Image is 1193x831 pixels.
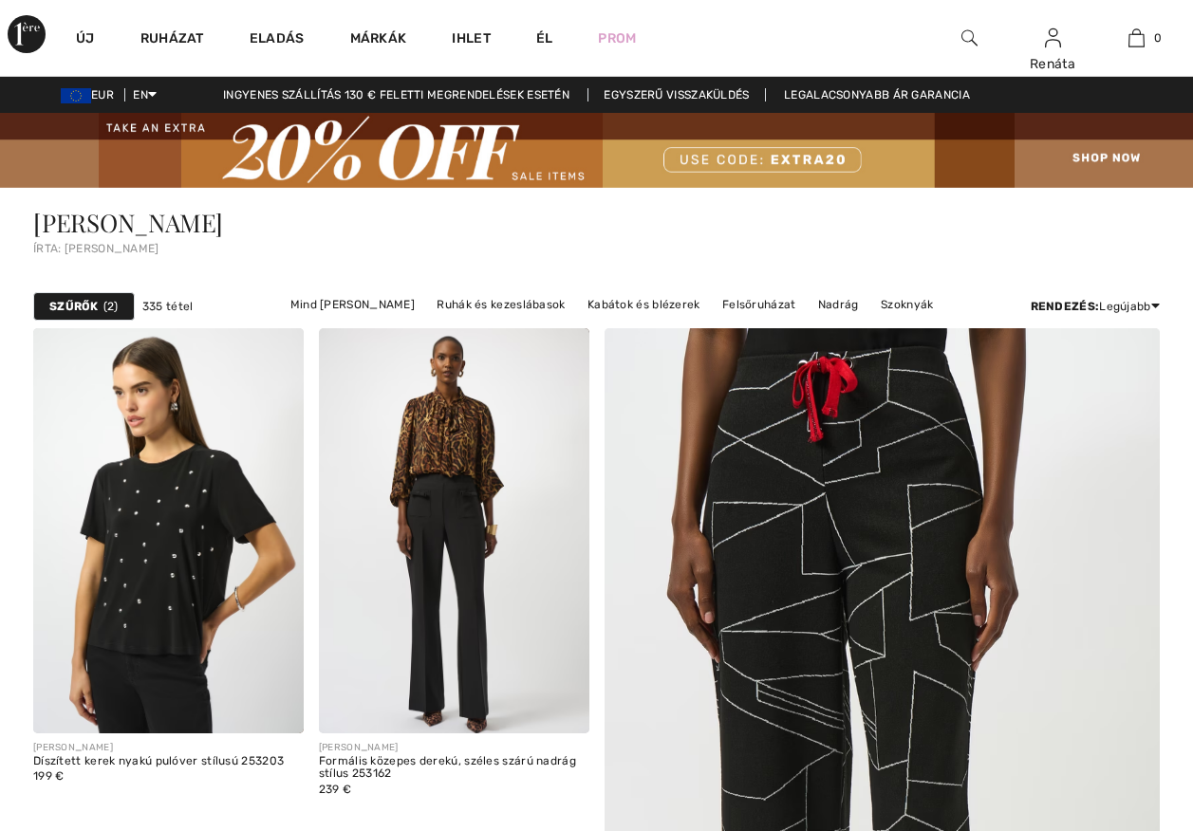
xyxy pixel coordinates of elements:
div: Díszített kerek nyakú pulóver stílusú 253203 [33,755,284,768]
a: Felsőruházat [713,292,806,317]
a: Ruhák és kezeslábasok [427,292,574,317]
img: 1ère sugárút [8,15,46,53]
a: Szoknyák [871,292,942,317]
div: Renáta [1012,54,1093,74]
strong: Szűrők [49,298,99,315]
img: Díszített kerek nyakú pulóver stílusú 253203. Fekete [33,328,304,733]
a: Sign In [1045,28,1061,46]
span: 199 € [33,769,65,783]
a: Kabátok és blézerek [578,292,710,317]
a: 0 [1095,27,1177,49]
a: Egyszerű visszaküldés [587,88,765,102]
a: Ruházat [140,30,204,50]
span: [PERSON_NAME] [33,206,223,239]
font: EN [133,88,148,102]
div: írta: [PERSON_NAME] [33,243,1160,254]
a: Legalacsonyabb ár garancia [769,88,985,102]
font: Legújabb [1031,300,1151,313]
strong: Rendezés: [1031,300,1100,313]
a: Új [76,30,95,50]
span: EUR [61,88,121,102]
img: Keresés a weboldalon [961,27,978,49]
a: Prom [598,28,636,48]
span: Ihlet [452,30,491,50]
span: 239 € [319,783,352,796]
a: Mind [PERSON_NAME] [281,292,424,317]
span: 0 [1154,29,1162,46]
img: Az én táskám [1128,27,1145,49]
a: Él [536,28,553,48]
a: Felsők [664,317,719,342]
div: Formális közepes derekú, széles szárú nadrág stílus 253162 [319,755,589,782]
a: Márkák [350,30,407,50]
a: Nadrág [809,292,868,317]
div: [PERSON_NAME] [33,741,284,755]
img: Euró [61,88,91,103]
iframe: Opens a widget where you can find more information [1044,689,1174,736]
img: Saját adataim [1045,27,1061,49]
span: 2 [103,298,119,315]
a: Pulóverek és kardigánok [505,317,662,342]
div: [PERSON_NAME] [319,741,589,755]
a: Ingyenes szállítás 130 € feletti megrendelések esetén [208,88,585,102]
a: Eladás [250,30,305,50]
span: 335 tétel [142,298,194,315]
img: Formális, közepes derekú, széles szárú nadrág stílus 253162. Fekete [319,328,589,733]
